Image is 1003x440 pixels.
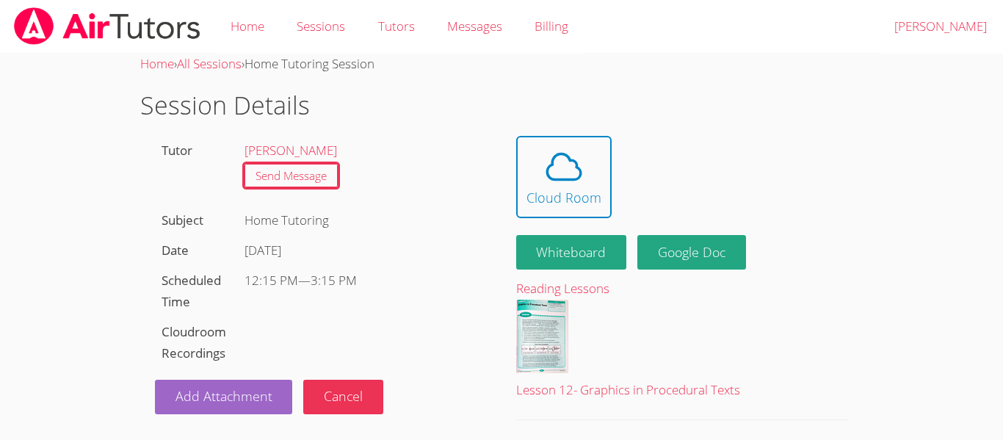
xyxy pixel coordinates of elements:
[516,278,848,300] div: Reading Lessons
[245,55,374,72] span: Home Tutoring Session
[140,55,174,72] a: Home
[516,278,848,401] a: Reading LessonsLesson 12- Graphics in Procedural Texts
[637,235,746,270] a: Google Doc
[238,206,487,236] div: Home Tutoring
[516,235,627,270] button: Whiteboard
[303,380,383,414] button: Cancel
[516,136,612,218] button: Cloud Room
[245,272,298,289] span: 12:15 PM
[155,380,293,414] a: Add Attachment
[516,380,848,401] div: Lesson 12- Graphics in Procedural Texts
[162,212,203,228] label: Subject
[162,242,189,259] label: Date
[526,187,601,208] div: Cloud Room
[311,272,357,289] span: 3:15 PM
[12,7,202,45] img: airtutors_banner-c4298cdbf04f3fff15de1276eac7730deb9818008684d7c2e4769d2f7ddbe033.png
[162,142,192,159] label: Tutor
[162,272,221,310] label: Scheduled Time
[516,300,568,373] img: Lesson%2012-%20Graphics%20in%20Procedural%20Texts.pdf
[177,55,242,72] a: All Sessions
[140,54,863,75] div: › ›
[447,18,502,35] span: Messages
[245,164,338,188] a: Send Message
[140,87,863,124] h1: Session Details
[162,323,226,361] label: Cloudroom Recordings
[245,270,480,292] div: —
[245,240,480,262] div: [DATE]
[245,142,337,159] a: [PERSON_NAME]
